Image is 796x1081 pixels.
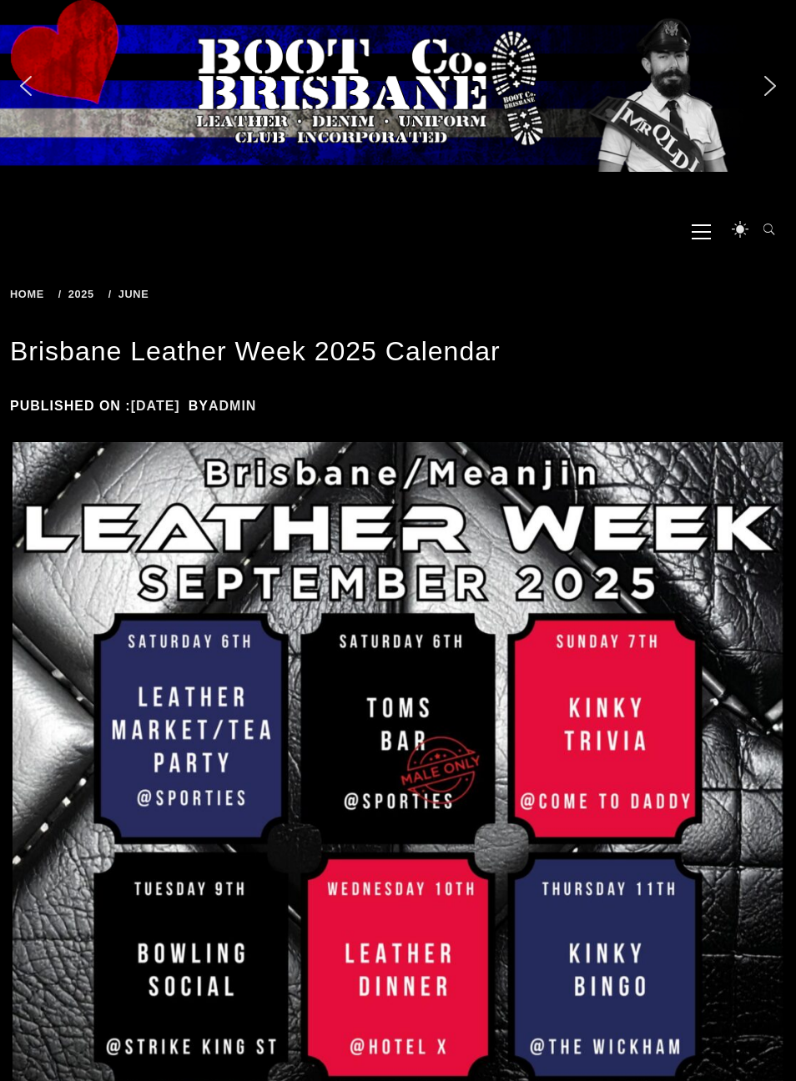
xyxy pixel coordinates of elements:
[10,289,430,300] div: Breadcrumbs
[10,288,50,300] a: Home
[13,73,39,99] img: previous arrow
[10,334,786,370] h1: Brisbane Leather Week 2025 Calendar
[189,399,265,413] span: by
[209,399,256,413] a: admin
[757,73,783,99] img: next arrow
[58,288,100,300] a: 2025
[108,288,155,300] a: June
[10,399,189,413] span: Published on :
[131,399,180,413] a: [DATE]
